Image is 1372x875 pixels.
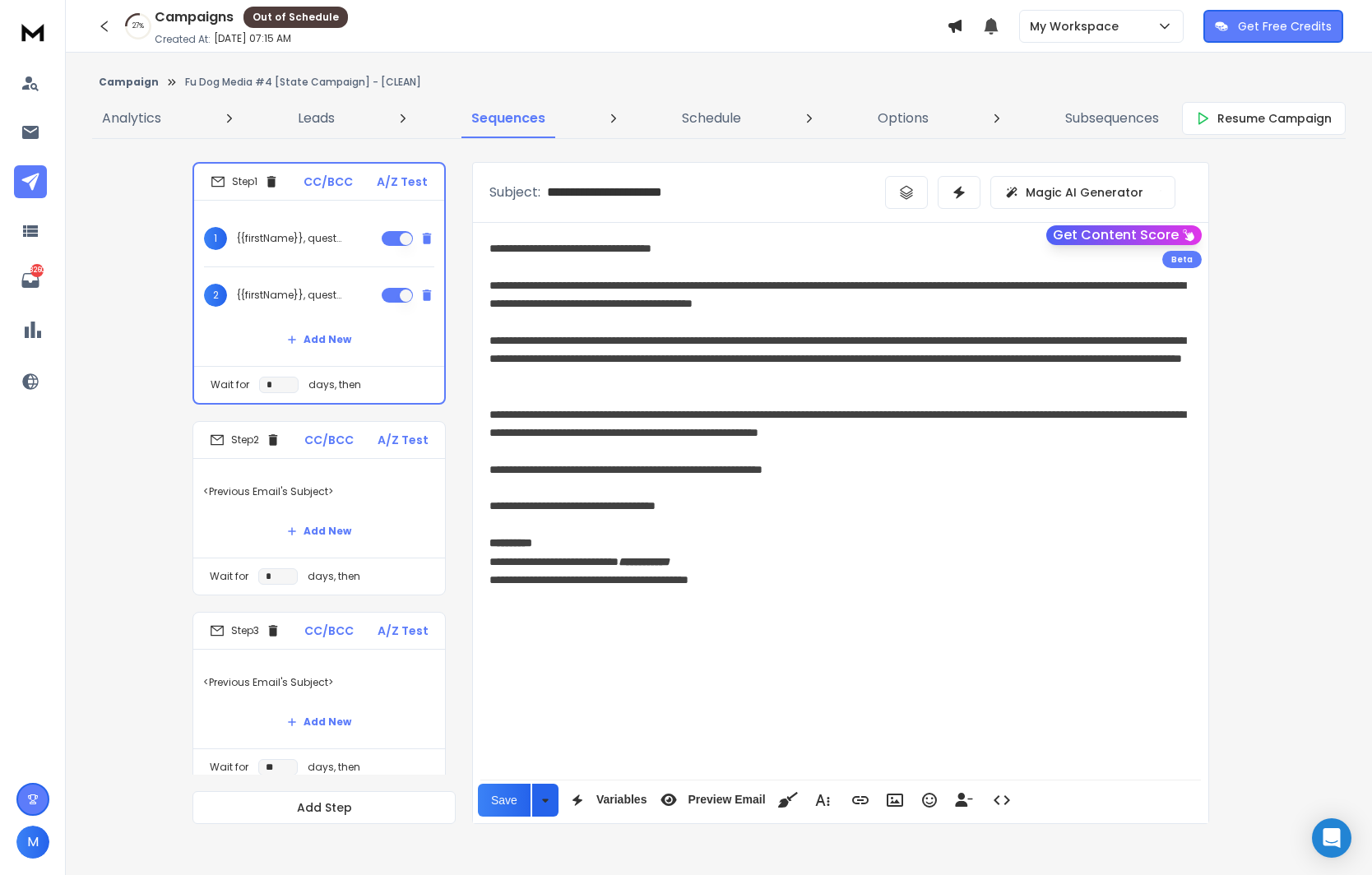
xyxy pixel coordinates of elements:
[304,623,354,639] p: CC/BCC
[192,421,446,595] li: Step2CC/BCCA/Z Test<Previous Email's Subject>Add NewWait fordays, then
[102,109,161,128] p: Analytics
[807,784,838,817] button: More Text
[1312,818,1351,858] div: Open Intercom Messenger
[210,623,280,638] div: Step 3
[237,289,342,302] p: {{firstName}}, question
[210,761,248,774] p: Wait for
[948,784,980,817] button: Insert Unsubscribe Link
[672,99,751,138] a: Schedule
[237,232,342,245] p: {{firstName}}, question
[210,433,280,447] div: Step 2
[593,793,651,807] span: Variables
[308,570,360,583] p: days, then
[288,99,345,138] a: Leads
[16,826,49,859] button: M
[211,174,279,189] div: Step 1
[682,109,741,128] p: Schedule
[274,515,364,548] button: Add New
[471,109,545,128] p: Sequences
[845,784,876,817] button: Insert Link (⌘K)
[1065,109,1159,128] p: Subsequences
[99,76,159,89] button: Campaign
[1030,18,1125,35] p: My Workspace
[92,99,171,138] a: Analytics
[16,16,49,47] img: logo
[214,32,291,45] p: [DATE] 07:15 AM
[274,323,364,356] button: Add New
[304,432,354,448] p: CC/BCC
[203,660,435,706] p: <Previous Email's Subject>
[192,162,446,405] li: Step1CC/BCCA/Z Test1{{firstName}}, question2{{firstName}}, questionAdd NewWait fordays, then
[986,784,1017,817] button: Code View
[868,99,939,138] a: Options
[14,264,47,297] a: 8260
[489,183,540,202] p: Subject:
[274,706,364,738] button: Add New
[204,227,227,250] span: 1
[377,174,428,190] p: A/Z Test
[914,784,945,817] button: Emoticons
[378,623,429,639] p: A/Z Test
[684,793,768,807] span: Preview Email
[192,791,456,824] button: Add Step
[30,264,44,277] p: 8260
[204,284,227,307] span: 2
[562,784,651,817] button: Variables
[653,784,768,817] button: Preview Email
[1046,225,1202,245] button: Get Content Score
[772,784,804,817] button: Clean HTML
[155,7,234,27] h1: Campaigns
[461,99,555,138] a: Sequences
[308,761,360,774] p: days, then
[1055,99,1169,138] a: Subsequences
[243,7,348,28] div: Out of Schedule
[210,570,248,583] p: Wait for
[1162,251,1202,268] div: Beta
[478,784,531,817] button: Save
[203,469,435,515] p: <Previous Email's Subject>
[132,21,144,31] p: 27 %
[1182,102,1346,135] button: Resume Campaign
[185,76,421,89] p: Fu Dog Media #4 [State Campaign] - [CLEAN]
[1203,10,1343,43] button: Get Free Credits
[155,33,211,46] p: Created At:
[990,176,1175,209] button: Magic AI Generator
[1238,18,1332,35] p: Get Free Credits
[192,612,446,786] li: Step3CC/BCCA/Z Test<Previous Email's Subject>Add NewWait fordays, then
[308,378,361,391] p: days, then
[879,784,911,817] button: Insert Image (⌘P)
[378,432,429,448] p: A/Z Test
[1026,184,1143,201] p: Magic AI Generator
[878,109,929,128] p: Options
[304,174,353,190] p: CC/BCC
[211,378,249,391] p: Wait for
[298,109,335,128] p: Leads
